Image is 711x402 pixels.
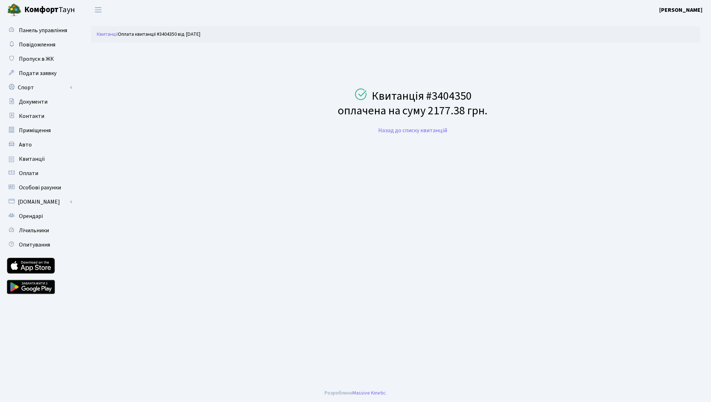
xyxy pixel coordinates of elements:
[19,141,32,149] span: Авто
[19,155,45,163] span: Квитанції
[19,126,51,134] span: Приміщення
[19,69,56,77] span: Подати заявку
[4,209,75,223] a: Орендарі
[19,241,50,249] span: Опитування
[19,98,47,106] span: Документи
[19,26,67,34] span: Панель управління
[4,80,75,95] a: Спорт
[4,195,75,209] a: [DOMAIN_NAME]
[19,169,38,177] span: Оплати
[4,38,75,52] a: Повідомлення
[4,109,75,123] a: Контакти
[7,3,21,17] img: logo.png
[4,166,75,180] a: Оплати
[338,88,487,119] h2: Квитанція #3404350 оплачена на суму 2177.38 грн.
[19,184,61,192] span: Особові рахунки
[4,95,75,109] a: Документи
[4,180,75,195] a: Особові рахунки
[19,41,55,49] span: Повідомлення
[4,138,75,152] a: Авто
[4,66,75,80] a: Подати заявку
[378,126,447,134] a: Назад до списку квитанцій
[24,4,75,16] span: Таун
[89,4,107,16] button: Переключити навігацію
[4,23,75,38] a: Панель управління
[19,55,54,63] span: Пропуск в ЖК
[19,212,43,220] span: Орендарі
[118,30,200,38] li: Оплата квитанції #3404350 від [DATE]
[97,30,118,38] a: Квитанції
[4,52,75,66] a: Пропуск в ЖК
[19,112,44,120] span: Контакти
[325,389,387,397] div: Розроблено .
[4,123,75,138] a: Приміщення
[24,4,59,15] b: Комфорт
[4,152,75,166] a: Квитанції
[19,227,49,234] span: Лічильники
[659,6,702,14] a: [PERSON_NAME]
[4,238,75,252] a: Опитування
[352,389,386,397] a: Massive Kinetic
[4,223,75,238] a: Лічильники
